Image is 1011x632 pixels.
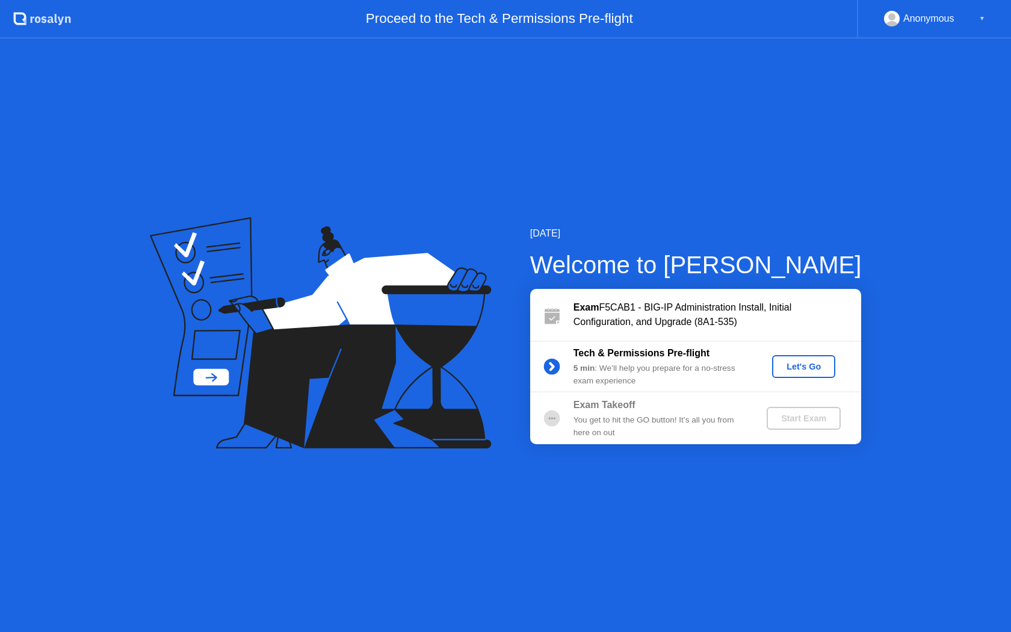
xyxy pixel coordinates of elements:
[979,11,985,26] div: ▼
[767,407,841,430] button: Start Exam
[574,362,747,387] div: : We’ll help you prepare for a no-stress exam experience
[772,355,835,378] button: Let's Go
[574,300,861,329] div: F5CAB1 - BIG-IP Administration Install, Initial Configuration, and Upgrade (8A1-535)
[574,348,710,358] b: Tech & Permissions Pre-flight
[771,414,836,423] div: Start Exam
[777,362,830,371] div: Let's Go
[530,247,862,283] div: Welcome to [PERSON_NAME]
[574,414,747,439] div: You get to hit the GO button! It’s all you from here on out
[903,11,954,26] div: Anonymous
[574,302,599,312] b: Exam
[574,364,595,373] b: 5 min
[574,400,635,410] b: Exam Takeoff
[530,226,862,241] div: [DATE]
